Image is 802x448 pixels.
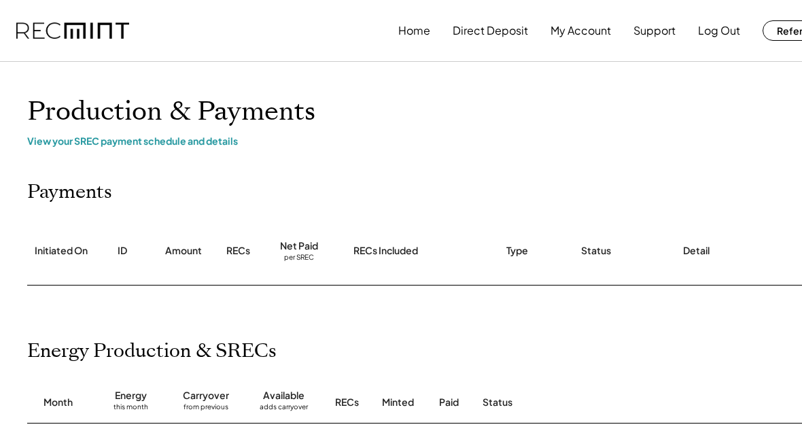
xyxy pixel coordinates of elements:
div: Energy [115,389,147,402]
div: Amount [165,244,202,258]
h2: Energy Production & SRECs [27,340,277,363]
img: recmint-logotype%403x.png [16,22,129,39]
div: Detail [683,244,710,258]
button: Direct Deposit [453,17,528,44]
button: My Account [551,17,611,44]
div: Net Paid [280,239,318,253]
button: Support [633,17,676,44]
div: ID [118,244,127,258]
div: RECs Included [353,244,418,258]
div: Month [43,396,73,409]
div: Available [263,389,304,402]
div: RECs [226,244,250,258]
div: RECs [335,396,359,409]
div: Type [506,244,528,258]
div: Initiated On [35,244,88,258]
div: Paid [439,396,459,409]
div: per SREC [284,253,314,263]
div: Status [581,244,611,258]
div: this month [114,402,148,416]
div: from previous [184,402,228,416]
div: Minted [382,396,414,409]
button: Home [398,17,430,44]
div: Status [483,396,714,409]
div: Carryover [183,389,229,402]
div: adds carryover [260,402,308,416]
h2: Payments [27,181,112,204]
button: Log Out [698,17,740,44]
